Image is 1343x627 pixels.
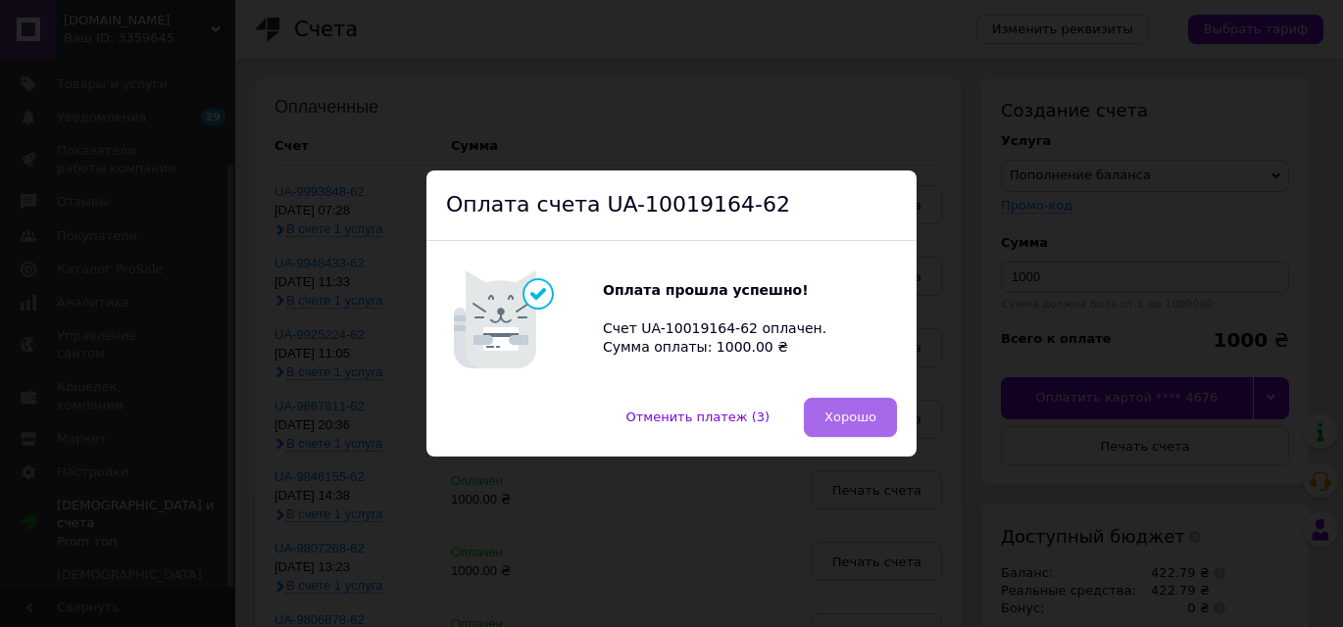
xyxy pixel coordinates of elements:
div: Оплата счета UA-10019164-62 [426,170,917,241]
b: Оплата прошла успешно! [603,282,809,298]
button: Отменить платеж (3) [606,398,791,437]
img: Котик говорит: Оплата прошла успешно! [446,261,603,378]
div: Счет UA-10019164-62 оплачен. Сумма оплаты: 1000.00 ₴ [603,281,838,358]
button: Хорошо [804,398,897,437]
span: Хорошо [824,410,876,424]
span: Отменить платеж (3) [626,410,771,424]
